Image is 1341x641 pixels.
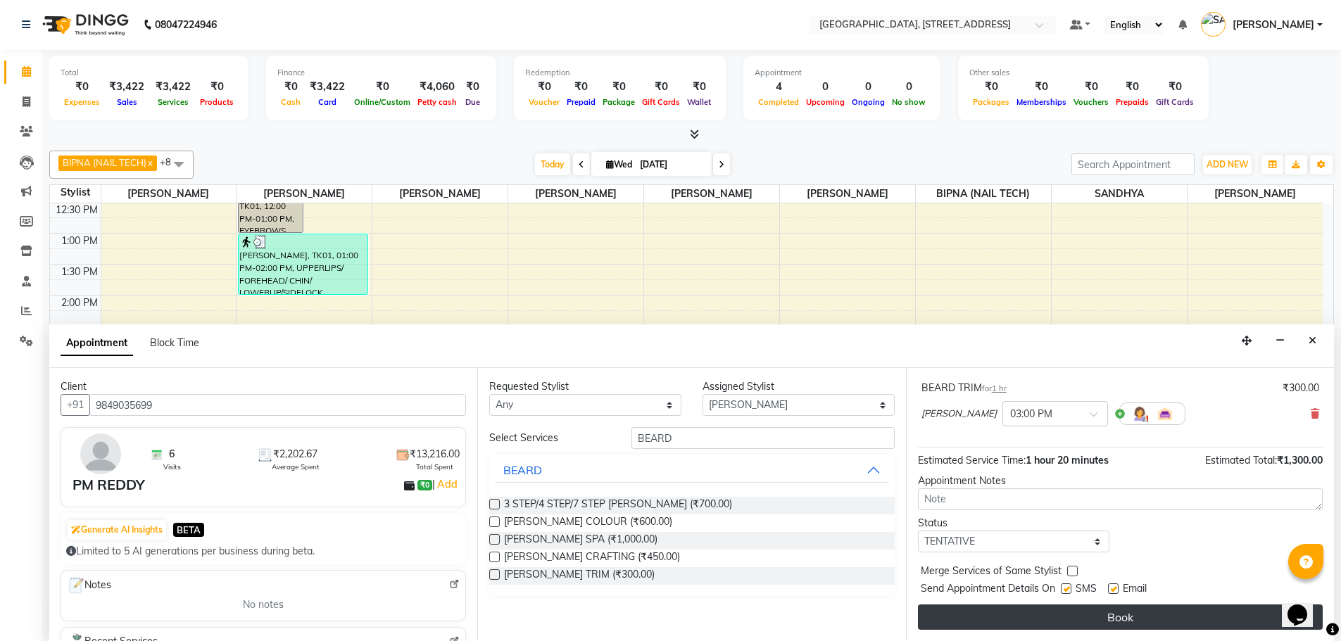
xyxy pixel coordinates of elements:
[631,427,895,449] input: Search by service name
[1131,405,1148,422] img: Hairdresser.png
[755,79,802,95] div: 4
[1277,454,1323,467] span: ₹1,300.00
[372,185,508,203] span: [PERSON_NAME]
[921,581,1055,599] span: Send Appointment Details On
[150,336,199,349] span: Block Time
[68,520,166,540] button: Generate AI Insights
[918,516,1110,531] div: Status
[1203,155,1252,174] button: ADD NEW
[61,394,90,416] button: +91
[982,383,1007,393] small: for
[504,497,732,514] span: 3 STEP/4 STEP/7 STEP [PERSON_NAME] (₹700.00)
[63,157,146,168] span: BIPNA (NAIL TECH)
[61,67,237,79] div: Total
[1123,581,1147,599] span: Email
[61,97,103,107] span: Expenses
[304,79,351,95] div: ₹3,422
[802,97,848,107] span: Upcoming
[169,447,175,462] span: 6
[780,185,915,203] span: [PERSON_NAME]
[1283,381,1319,395] div: ₹300.00
[273,447,317,462] span: ₹2,202.67
[921,564,1062,581] span: Merge Services of Same Stylist
[525,97,563,107] span: Voucher
[1207,159,1248,170] span: ADD NEW
[755,67,929,79] div: Appointment
[351,97,414,107] span: Online/Custom
[644,185,779,203] span: [PERSON_NAME]
[504,567,655,585] span: [PERSON_NAME] TRIM (₹300.00)
[66,544,460,559] div: Limited to 5 AI generations per business during beta.
[435,476,460,493] a: Add
[636,154,706,175] input: 2025-09-03
[495,457,888,483] button: BEARD
[504,532,657,550] span: [PERSON_NAME] SPA (₹1,000.00)
[1112,97,1152,107] span: Prepaids
[1205,454,1277,467] span: Estimated Total:
[416,462,453,472] span: Total Spent
[525,67,714,79] div: Redemption
[414,97,460,107] span: Petty cash
[992,383,1007,393] span: 1 hr
[351,79,414,95] div: ₹0
[802,79,848,95] div: 0
[1152,79,1197,95] div: ₹0
[58,296,101,310] div: 2:00 PM
[563,79,599,95] div: ₹0
[103,79,150,95] div: ₹3,422
[1052,185,1187,203] span: SANDHYA
[243,597,284,612] span: No notes
[603,159,636,170] span: Wed
[89,394,466,416] input: Search by Name/Mobile/Email/Code
[1071,153,1195,175] input: Search Appointment
[61,79,103,95] div: ₹0
[315,97,340,107] span: Card
[921,381,1007,395] div: BEARD TRIM
[1070,97,1112,107] span: Vouchers
[888,97,929,107] span: No show
[277,67,485,79] div: Finance
[916,185,1051,203] span: BIPNA (NAIL TECH)
[150,79,196,95] div: ₹3,422
[113,97,141,107] span: Sales
[196,79,237,95] div: ₹0
[155,5,217,44] b: 08047224946
[58,234,101,248] div: 1:00 PM
[479,431,621,445] div: Select Services
[969,79,1013,95] div: ₹0
[1201,12,1226,37] img: SANJU CHHETRI
[277,79,304,95] div: ₹0
[684,97,714,107] span: Wallet
[489,379,681,394] div: Requested Stylist
[1282,585,1327,627] iframe: chat widget
[196,97,237,107] span: Products
[237,185,372,203] span: [PERSON_NAME]
[969,97,1013,107] span: Packages
[163,462,181,472] span: Visits
[563,97,599,107] span: Prepaid
[414,79,460,95] div: ₹4,060
[755,97,802,107] span: Completed
[160,156,182,167] span: +8
[462,97,484,107] span: Due
[36,5,132,44] img: logo
[535,153,570,175] span: Today
[50,185,101,200] div: Stylist
[154,97,192,107] span: Services
[599,97,638,107] span: Package
[1157,405,1173,422] img: Interior.png
[503,462,542,478] div: BEARD
[61,379,466,394] div: Client
[1188,185,1323,203] span: [PERSON_NAME]
[1013,79,1070,95] div: ₹0
[432,476,460,493] span: |
[1152,97,1197,107] span: Gift Cards
[73,474,145,495] div: PM REDDY
[508,185,643,203] span: [PERSON_NAME]
[53,203,101,217] div: 12:30 PM
[599,79,638,95] div: ₹0
[67,576,111,595] span: Notes
[848,79,888,95] div: 0
[848,97,888,107] span: Ongoing
[1026,454,1109,467] span: 1 hour 20 minutes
